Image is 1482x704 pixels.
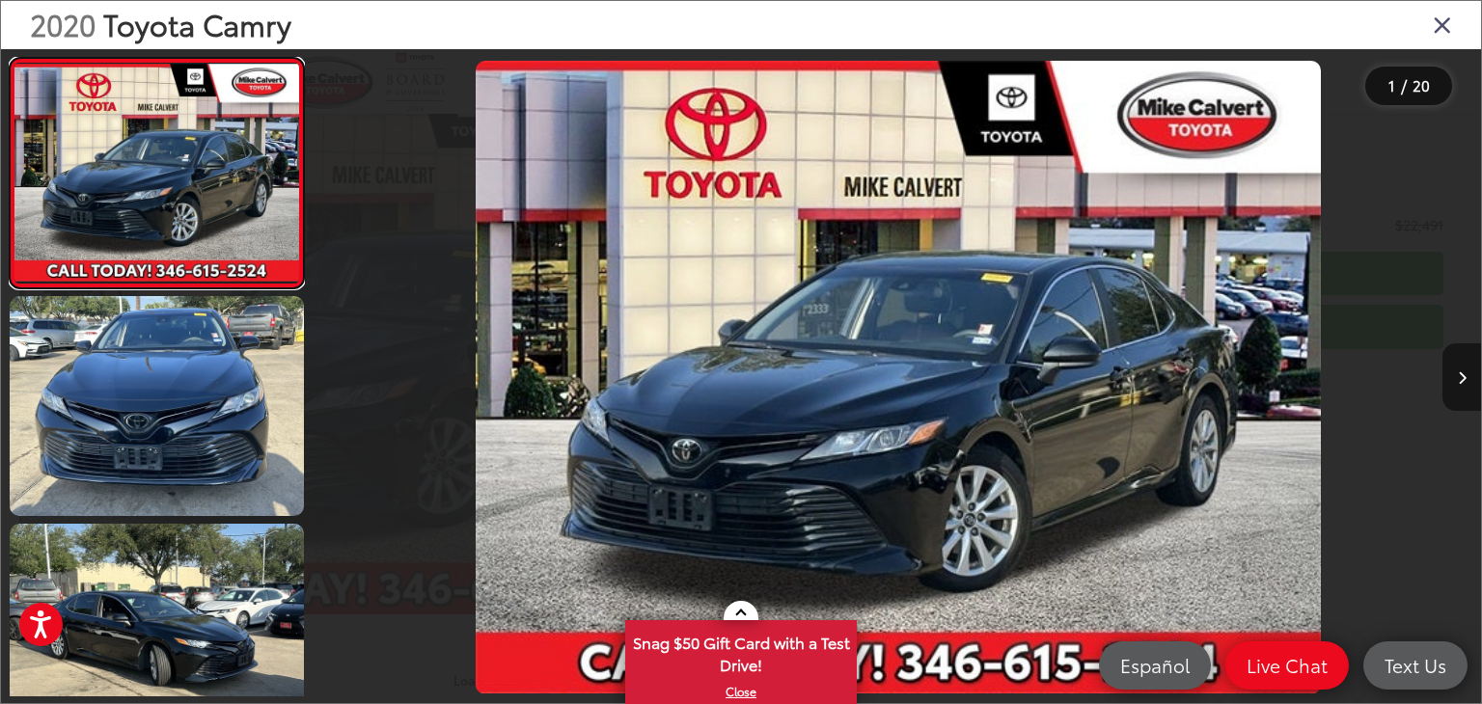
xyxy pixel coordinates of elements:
[1413,74,1430,95] span: 20
[627,622,855,681] span: Snag $50 Gift Card with a Test Drive!
[12,65,302,282] img: 2020 Toyota Camry LE
[476,61,1321,694] img: 2020 Toyota Camry LE
[7,293,307,518] img: 2020 Toyota Camry LE
[1099,641,1211,690] a: Español
[103,3,291,44] span: Toyota Camry
[1225,641,1349,690] a: Live Chat
[1399,79,1409,93] span: /
[1375,653,1456,677] span: Text Us
[1111,653,1199,677] span: Español
[316,61,1481,694] div: 2020 Toyota Camry LE 0
[1433,12,1452,37] i: Close gallery
[30,3,96,44] span: 2020
[1363,641,1468,690] a: Text Us
[1388,74,1395,95] span: 1
[1442,343,1481,411] button: Next image
[1237,653,1337,677] span: Live Chat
